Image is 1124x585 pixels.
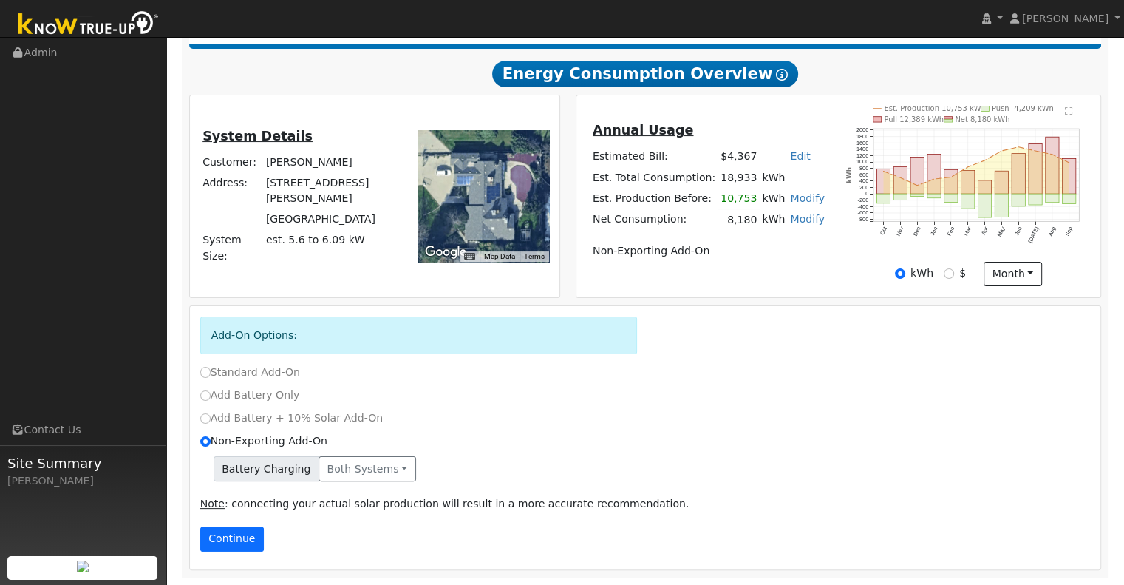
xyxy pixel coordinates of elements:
button: month [984,262,1042,287]
rect: onclick="" [893,167,907,194]
circle: onclick="" [1052,153,1054,155]
td: Customer: [200,152,264,172]
text: 2000 [856,126,868,133]
td: 10,753 [718,188,760,209]
text: 200 [859,184,868,191]
td: Net Consumption: [590,209,718,231]
a: Edit [790,150,810,162]
text: Apr [980,226,990,237]
td: kWh [760,167,828,188]
rect: onclick="" [1046,194,1059,203]
td: [GEOGRAPHIC_DATA] [263,209,397,230]
text: 1800 [856,133,868,140]
div: [PERSON_NAME] [7,473,158,489]
text: 1400 [856,146,868,152]
circle: onclick="" [950,176,953,178]
rect: onclick="" [893,194,907,200]
td: System Size: [200,230,264,266]
rect: onclick="" [1063,159,1076,195]
text: Net 8,180 kWh [956,115,1010,124]
div: Add-On Options: [200,317,638,354]
td: 18,933 [718,167,760,188]
circle: onclick="" [984,159,986,161]
rect: onclick="" [910,157,924,194]
text: 800 [859,165,868,172]
rect: onclick="" [1012,194,1025,206]
td: Estimated Bill: [590,146,718,167]
rect: onclick="" [961,170,975,194]
rect: onclick="" [944,169,958,194]
text: Aug [1047,226,1057,237]
input: Non-Exporting Add-On [200,436,211,447]
text: 600 [859,172,868,178]
input: Add Battery + 10% Solar Add-On [200,413,211,424]
button: Both systems [319,456,416,481]
rect: onclick="" [927,155,941,195]
td: Address: [200,173,264,209]
text: 1200 [856,152,868,159]
img: Google [421,243,470,262]
span: [PERSON_NAME] [1022,13,1108,24]
text: May [996,226,1007,238]
td: $4,367 [718,146,760,167]
text: [DATE] [1027,226,1040,244]
td: System Size [263,230,397,266]
text: Mar [963,226,973,237]
td: kWh [760,188,788,209]
text: Feb [946,226,956,237]
text: Sep [1064,226,1074,237]
input: $ [944,268,954,279]
circle: onclick="" [882,170,885,172]
circle: onclick="" [1018,146,1020,148]
text: Jan [929,226,939,237]
text: Nov [895,226,905,237]
input: kWh [895,268,905,279]
td: [PERSON_NAME] [263,152,397,172]
label: kWh [910,266,933,281]
label: Add Battery Only [200,388,300,403]
span: Energy Consumption Overview [492,61,798,87]
rect: onclick="" [927,194,941,198]
text: -800 [858,216,869,223]
i: Show Help [776,69,788,81]
text: Jun [1014,226,1023,237]
circle: onclick="" [1068,162,1070,164]
text: Dec [912,226,922,237]
text: 1000 [856,158,868,165]
rect: onclick="" [1029,194,1042,205]
input: Standard Add-On [200,367,211,377]
label: Standard Add-On [200,365,300,380]
text: Pull 12,389 kWh [885,115,944,124]
a: Modify [790,192,825,204]
label: Non-Exporting Add-On [200,433,327,449]
rect: onclick="" [995,194,1008,217]
span: est. 5.6 to 6.09 kW [266,234,365,246]
td: 8,180 [718,209,760,231]
rect: onclick="" [1012,154,1025,195]
text: kWh [846,167,854,183]
a: Modify [790,213,825,225]
img: Know True-Up [11,8,166,41]
u: System Details [202,129,313,143]
circle: onclick="" [933,178,936,180]
rect: onclick="" [876,169,890,194]
text: Est. Production 10,753 kWh [885,104,987,112]
span: Battery Charging [214,456,319,481]
rect: onclick="" [910,194,924,196]
rect: onclick="" [1063,194,1076,203]
rect: onclick="" [1029,143,1042,194]
circle: onclick="" [1001,150,1003,152]
rect: onclick="" [995,171,1008,194]
text: 400 [859,177,868,184]
rect: onclick="" [978,194,992,217]
a: Terms (opens in new tab) [524,252,545,260]
td: [STREET_ADDRESS][PERSON_NAME] [263,173,397,209]
rect: onclick="" [876,194,890,203]
td: Non-Exporting Add-On [590,241,827,262]
rect: onclick="" [944,194,958,202]
text: 0 [865,190,868,197]
button: Map Data [484,251,515,262]
label: $ [959,266,966,281]
text: 1600 [856,140,868,146]
button: Keyboard shortcuts [464,251,474,262]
